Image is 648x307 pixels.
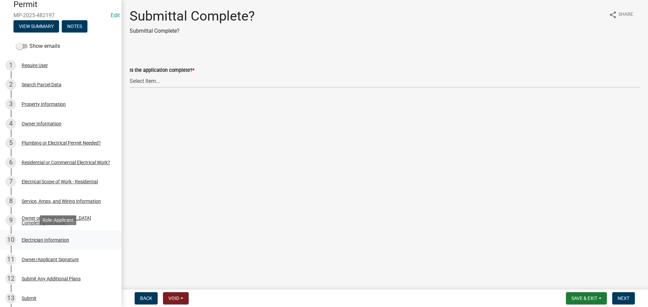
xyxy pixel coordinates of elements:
[566,292,607,304] button: Save & Exit
[22,199,101,204] div: Service, Amps, and Wiring Information
[163,292,189,304] button: Void
[5,137,16,148] div: 5
[5,157,16,168] div: 6
[111,12,120,19] wm-modal-confirm: Edit Application Number
[22,179,98,184] div: Electrical Scope of Work - Residential
[22,216,111,225] div: Owner or [DEMOGRAPHIC_DATA] Completing the Work?
[13,24,59,29] wm-modal-confirm: Summary
[22,257,79,262] div: Owner/Applicant Signature
[111,12,120,19] a: Edit
[22,276,81,281] div: Submit Any Additional Plans
[62,20,87,32] button: Notes
[22,121,61,126] div: Owner Information
[612,292,635,304] button: Next
[5,99,16,110] div: 3
[5,176,16,187] div: 7
[5,196,16,207] div: 8
[5,273,16,284] div: 12
[16,42,60,50] label: Show emails
[5,215,16,226] div: 9
[22,102,66,106] div: Property Information
[22,296,36,301] div: Submit
[168,296,179,301] span: Void
[135,292,158,304] button: Back
[5,60,16,71] div: 1
[609,11,617,19] i: share
[13,12,108,19] span: MP-2025-482197
[5,79,16,90] div: 2
[62,24,87,29] wm-modal-confirm: Notes
[130,8,255,24] h1: Submittal Complete?
[22,238,69,242] div: Electrician Information
[5,293,16,304] div: 13
[22,141,101,145] div: Plumbing or Electrical Permit Needed?
[22,82,61,87] div: Search Parcel Data
[140,296,152,301] span: Back
[618,296,629,301] span: Next
[40,215,76,225] div: Role: Applicant
[13,20,59,32] button: View Summary
[5,118,16,129] div: 4
[130,68,194,73] label: Is the application complete?
[130,27,255,35] p: Submittal Complete?
[22,63,48,68] div: Require User
[571,296,597,301] span: Save & Exit
[5,254,16,265] div: 11
[22,160,110,165] div: Residential or Commercial Electrical Work?
[603,8,639,21] button: shareShare
[618,11,633,19] span: Share
[5,235,16,245] div: 10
